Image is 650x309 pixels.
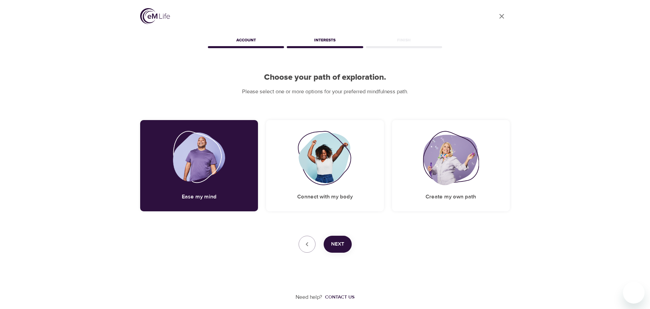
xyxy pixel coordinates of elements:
div: Create my own pathCreate my own path [392,120,510,211]
p: Please select one or more options for your preferred mindfulness path. [140,88,510,96]
div: Ease my mindEase my mind [140,120,258,211]
p: Need help? [296,293,322,301]
iframe: Button to launch messaging window [623,282,645,304]
img: Create my own path [423,131,479,185]
span: Next [331,240,344,249]
h5: Connect with my body [297,193,353,200]
div: Connect with my bodyConnect with my body [266,120,384,211]
h5: Create my own path [426,193,476,200]
div: Contact us [325,294,354,301]
h5: Ease my mind [182,193,217,200]
img: Ease my mind [173,131,225,185]
a: close [494,8,510,24]
h2: Choose your path of exploration. [140,73,510,82]
button: Next [324,236,352,253]
a: Contact us [322,294,354,301]
img: Connect with my body [298,131,352,185]
img: logo [140,8,170,24]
